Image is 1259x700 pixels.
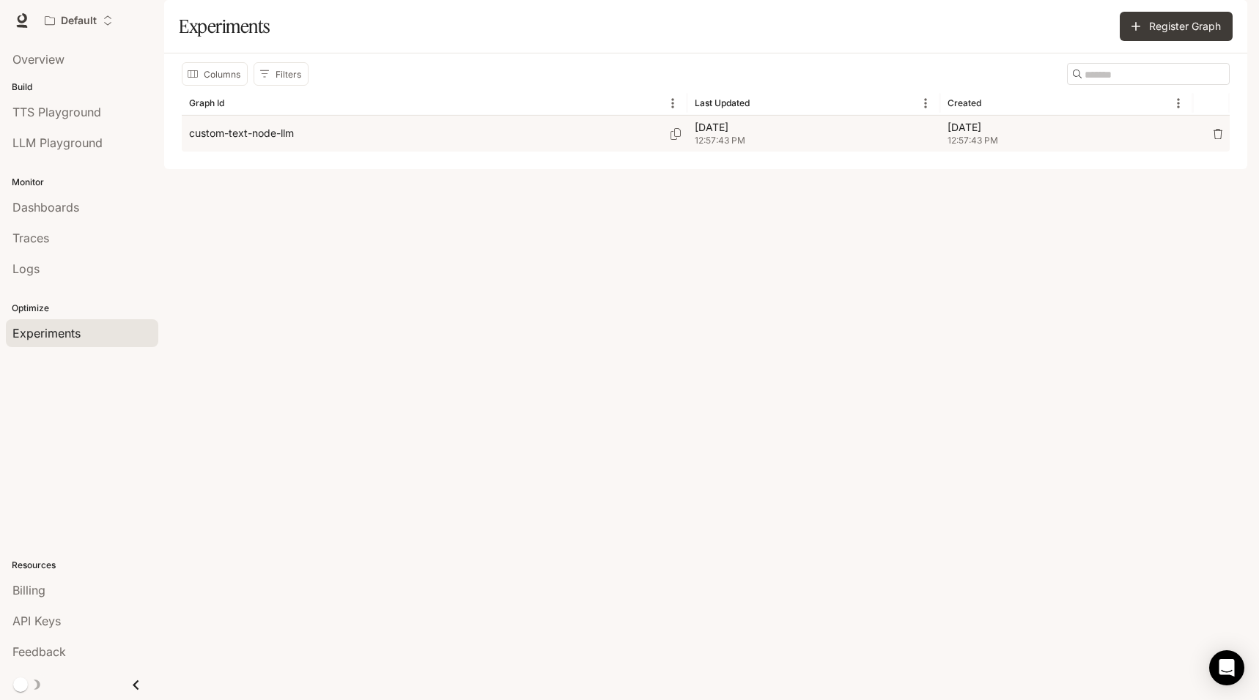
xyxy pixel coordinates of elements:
[61,15,97,27] p: Default
[662,92,684,114] button: Menu
[182,62,248,86] button: Select columns
[189,97,224,108] div: Graph Id
[1120,12,1233,41] button: Register Graph
[983,92,1005,114] button: Sort
[948,133,1186,148] span: 12:57:43 PM
[915,92,937,114] button: Menu
[948,97,981,108] div: Created
[1067,63,1230,85] div: Search
[254,62,309,86] button: Show filters
[751,92,773,114] button: Sort
[695,133,933,148] span: 12:57:43 PM
[1209,650,1244,685] div: Open Intercom Messenger
[695,120,933,135] p: [DATE]
[189,126,294,141] p: custom-text-node-llm
[664,122,687,146] button: Copy Graph Id
[226,92,248,114] button: Sort
[695,97,750,108] div: Last Updated
[38,6,119,35] button: Open workspace menu
[948,120,1186,135] p: [DATE]
[1167,92,1189,114] button: Menu
[179,12,270,41] h1: Experiments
